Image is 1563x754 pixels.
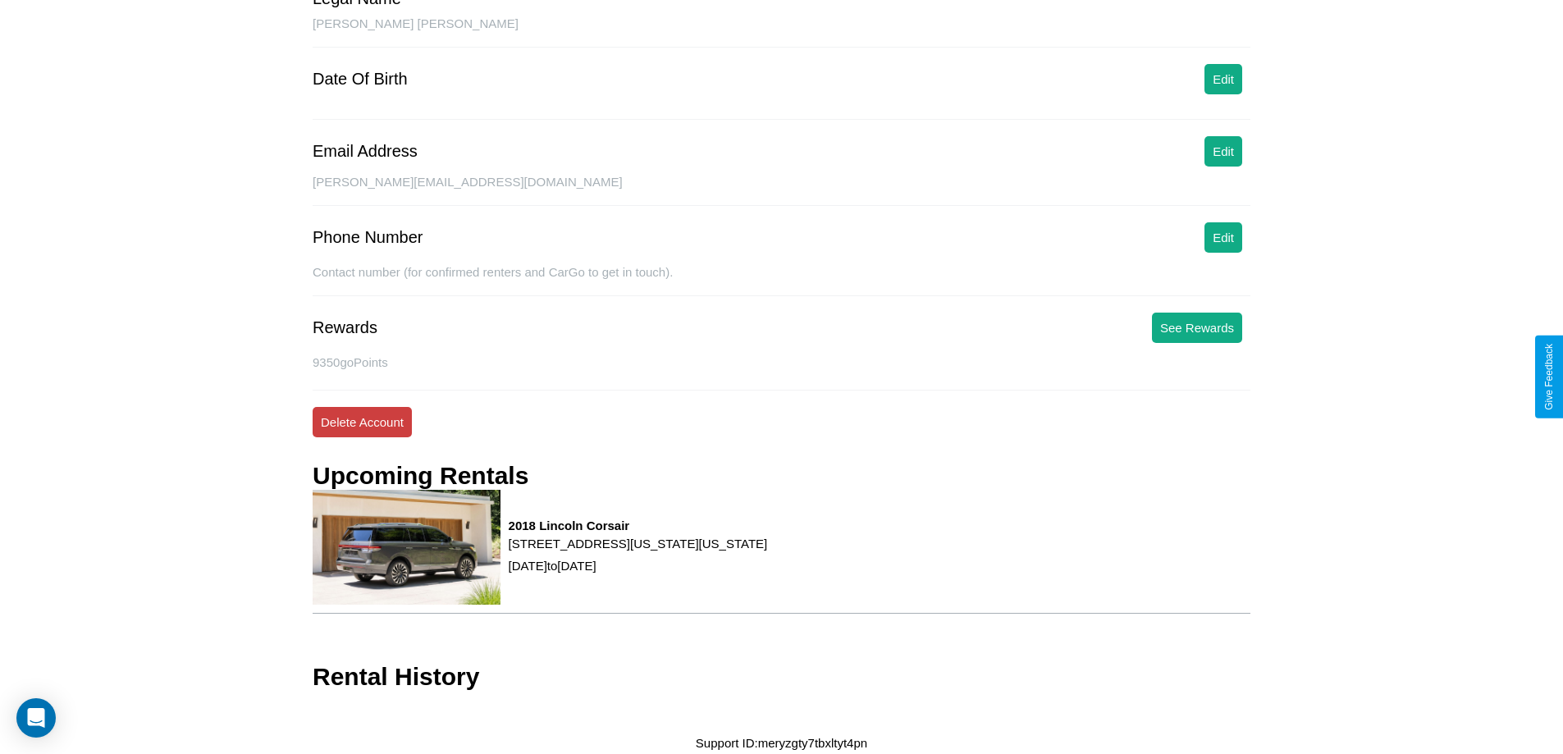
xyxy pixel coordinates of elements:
[1204,64,1242,94] button: Edit
[313,228,423,247] div: Phone Number
[1204,136,1242,167] button: Edit
[313,407,412,437] button: Delete Account
[509,532,768,555] p: [STREET_ADDRESS][US_STATE][US_STATE]
[313,142,418,161] div: Email Address
[509,519,768,532] h3: 2018 Lincoln Corsair
[313,175,1250,206] div: [PERSON_NAME][EMAIL_ADDRESS][DOMAIN_NAME]
[313,462,528,490] h3: Upcoming Rentals
[1543,344,1555,410] div: Give Feedback
[509,555,768,577] p: [DATE] to [DATE]
[16,698,56,738] div: Open Intercom Messenger
[696,732,867,754] p: Support ID: meryzgty7tbxltyt4pn
[313,351,1250,373] p: 9350 goPoints
[313,318,377,337] div: Rewards
[313,16,1250,48] div: [PERSON_NAME] [PERSON_NAME]
[1152,313,1242,343] button: See Rewards
[313,490,500,605] img: rental
[1204,222,1242,253] button: Edit
[313,70,408,89] div: Date Of Birth
[313,265,1250,296] div: Contact number (for confirmed renters and CarGo to get in touch).
[313,663,479,691] h3: Rental History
